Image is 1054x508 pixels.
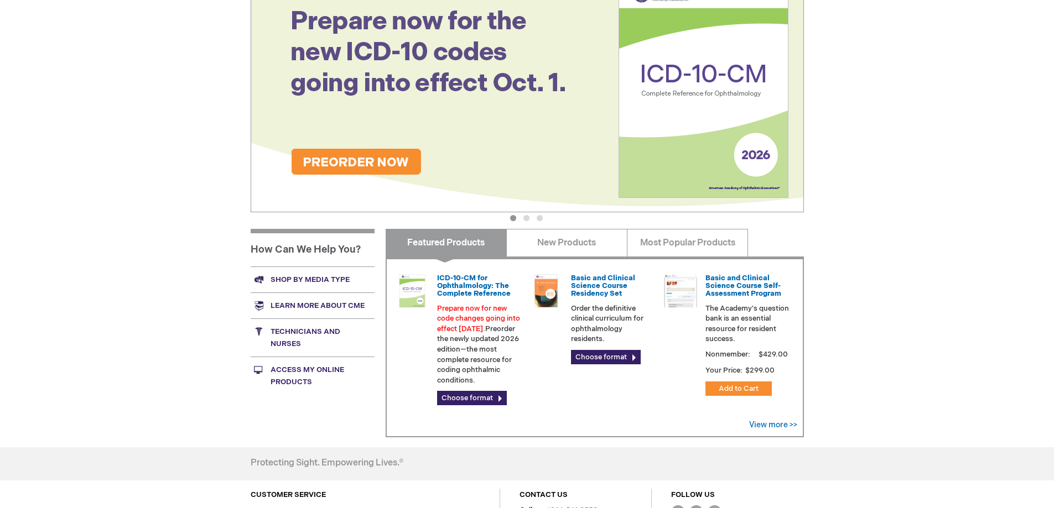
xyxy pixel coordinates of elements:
a: Shop by media type [251,266,375,292]
p: Preorder the newly updated 2026 edition—the most complete resource for coding ophthalmic conditions. [437,303,521,386]
a: Basic and Clinical Science Course Residency Set [571,274,635,298]
img: 0120008u_42.png [396,274,429,307]
button: 1 of 3 [510,215,516,221]
span: $429.00 [757,350,790,359]
a: Access My Online Products [251,357,375,395]
font: Prepare now for new code changes going into effect [DATE]. [437,304,520,333]
button: 2 of 3 [523,215,529,221]
a: Most Popular Products [627,229,748,256]
h1: How Can We Help You? [251,229,375,266]
strong: Nonmember: [705,348,750,362]
h4: Protecting Sight. Empowering Lives.® [251,458,403,468]
span: Add to Cart [719,384,759,393]
span: $299.00 [744,366,776,375]
img: 02850963u_47.png [529,274,563,307]
button: Add to Cart [705,381,772,396]
p: Order the definitive clinical curriculum for ophthalmology residents. [571,303,655,344]
a: ICD-10-CM for Ophthalmology: The Complete Reference [437,274,511,298]
strong: Your Price: [705,366,743,375]
a: Technicians and nurses [251,318,375,357]
a: Learn more about CME [251,292,375,318]
p: The Academy's question bank is an essential resource for resident success. [705,303,790,344]
img: bcscself_20.jpg [664,274,697,307]
a: View more >> [749,420,797,430]
a: CUSTOMER SERVICE [251,490,326,499]
a: New Products [506,229,627,256]
a: Choose format [437,391,507,405]
a: Choose format [571,350,641,364]
button: 3 of 3 [537,215,543,221]
a: CONTACT US [520,490,568,499]
a: FOLLOW US [671,490,715,499]
a: Featured Products [386,229,507,256]
a: Basic and Clinical Science Course Self-Assessment Program [705,274,781,298]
